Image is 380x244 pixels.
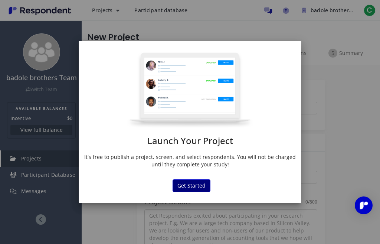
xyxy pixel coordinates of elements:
md-dialog: Launch Your ... [79,41,301,203]
img: project-modal.png [127,52,253,128]
h1: Launch Your Project [84,136,296,146]
button: Get Started [173,179,210,192]
div: Open Intercom Messenger [355,196,373,214]
p: It's free to publish a project, screen, and select respondents. You will not be charged until the... [84,153,296,168]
